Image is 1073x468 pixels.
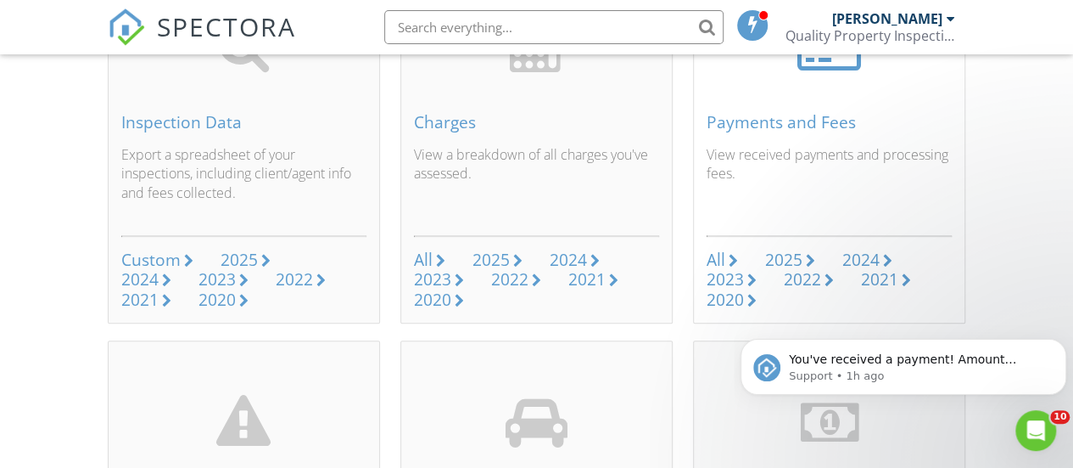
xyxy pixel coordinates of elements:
div: 2022 [276,268,313,290]
div: 2021 [121,288,159,311]
div: 2024 [550,248,587,271]
div: 2021 [861,268,898,290]
div: 2024 [121,268,159,290]
span: 10 [1050,410,1070,424]
iframe: Intercom notifications message [734,303,1073,422]
a: 2022 [491,270,541,290]
iframe: Intercom live chat [1015,410,1056,451]
div: 2025 [765,248,802,271]
a: 2022 [276,270,326,290]
div: 2021 [568,268,606,290]
div: 2020 [707,288,744,311]
a: 2020 [198,290,249,310]
a: All [414,251,445,270]
div: Payments and Fees [707,113,952,132]
a: 2025 [472,251,523,270]
a: 2024 [550,251,600,270]
div: 2023 [414,268,451,290]
a: SPECTORA [108,23,296,59]
input: Search everything... [384,10,724,44]
p: View a breakdown of all charges you've assessed. [414,145,659,222]
div: 2020 [414,288,451,311]
a: 2020 [414,290,464,310]
div: Inspection Data [121,113,366,132]
div: [PERSON_NAME] [832,10,942,27]
div: Quality Property Inspections LLC [785,27,955,44]
div: 2023 [707,268,744,290]
p: View received payments and processing fees. [707,145,952,222]
a: Custom [121,251,193,270]
div: 2023 [198,268,236,290]
div: Charges [414,113,659,132]
a: 2021 [568,270,618,290]
a: 2025 [765,251,815,270]
span: SPECTORA [157,8,296,44]
a: All [707,251,738,270]
div: 2025 [221,248,258,271]
div: 2024 [842,248,880,271]
a: 2024 [842,251,892,270]
div: All [414,248,433,271]
div: 2022 [784,268,821,290]
a: 2021 [121,290,171,310]
a: 2021 [861,270,911,290]
a: 2020 [707,290,757,310]
div: 2020 [198,288,236,311]
a: 2023 [414,270,464,290]
div: 2025 [472,248,510,271]
a: 2024 [121,270,171,290]
div: Custom [121,248,181,271]
div: 2022 [491,268,528,290]
a: 2022 [784,270,834,290]
img: The Best Home Inspection Software - Spectora [108,8,145,46]
a: 2023 [707,270,757,290]
a: 2025 [221,251,271,270]
a: 2023 [198,270,249,290]
div: All [707,248,725,271]
p: Export a spreadsheet of your inspections, including client/agent info and fees collected. [121,145,366,222]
